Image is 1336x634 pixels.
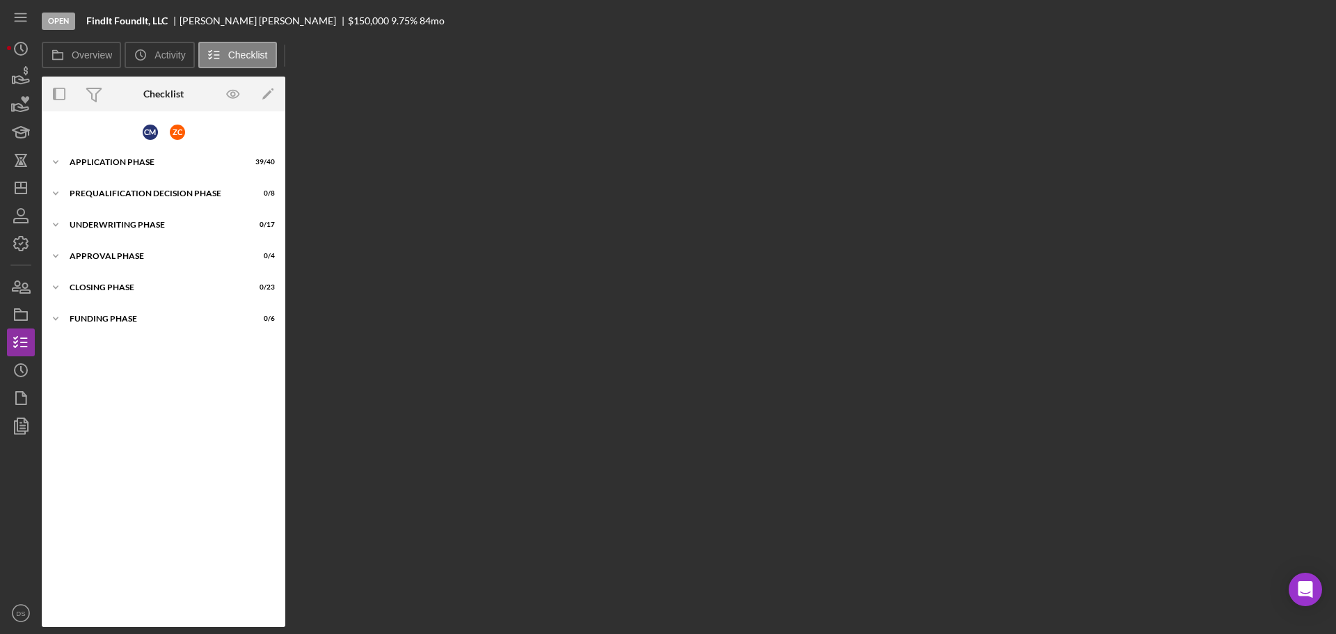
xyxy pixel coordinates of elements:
[70,158,240,166] div: Application Phase
[70,283,240,292] div: Closing Phase
[420,15,445,26] div: 84 mo
[170,125,185,140] div: Z C
[250,252,275,260] div: 0 / 4
[250,221,275,229] div: 0 / 17
[250,189,275,198] div: 0 / 8
[198,42,277,68] button: Checklist
[391,15,417,26] div: 9.75 %
[70,252,240,260] div: Approval Phase
[250,158,275,166] div: 39 / 40
[250,283,275,292] div: 0 / 23
[1289,573,1322,606] div: Open Intercom Messenger
[70,315,240,323] div: Funding Phase
[42,42,121,68] button: Overview
[154,49,185,61] label: Activity
[348,15,389,26] span: $150,000
[72,49,112,61] label: Overview
[86,15,168,26] b: FindIt FoundIt, LLC
[250,315,275,323] div: 0 / 6
[180,15,348,26] div: [PERSON_NAME] [PERSON_NAME]
[42,13,75,30] div: Open
[228,49,268,61] label: Checklist
[7,599,35,627] button: DS
[143,88,184,100] div: Checklist
[16,610,25,617] text: DS
[70,221,240,229] div: Underwriting Phase
[125,42,194,68] button: Activity
[143,125,158,140] div: C M
[70,189,240,198] div: Prequalification Decision Phase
